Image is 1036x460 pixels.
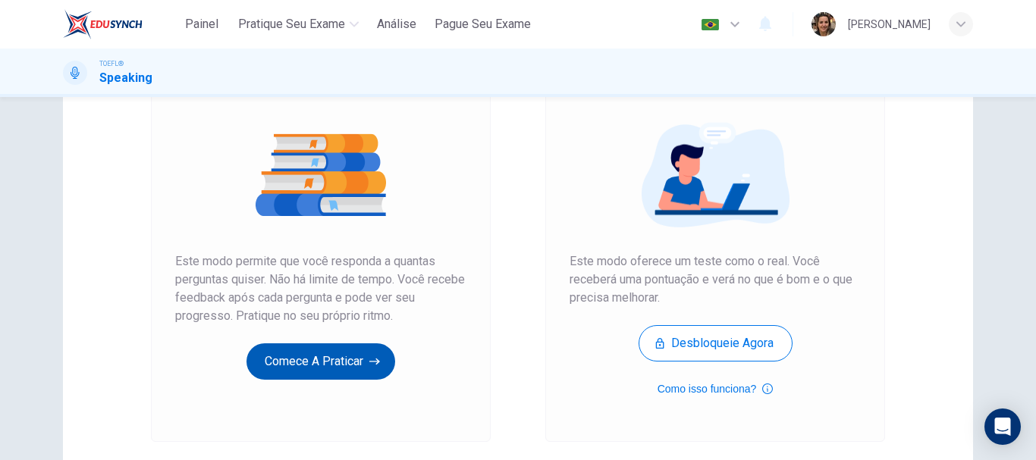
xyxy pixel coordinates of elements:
span: Pague Seu Exame [435,15,531,33]
button: Painel [177,11,226,38]
img: EduSynch logo [63,9,143,39]
span: Pratique seu exame [238,15,345,33]
span: TOEFL® [99,58,124,69]
a: EduSynch logo [63,9,177,39]
span: Painel [185,15,218,33]
button: Comece a praticar [246,343,395,380]
img: Profile picture [812,12,836,36]
button: Pratique seu exame [232,11,365,38]
span: Análise [377,15,416,33]
button: Análise [371,11,422,38]
div: [PERSON_NAME] [848,15,931,33]
span: Este modo oferece um teste como o real. Você receberá uma pontuação e verá no que é bom e o que p... [570,252,861,307]
h1: Speaking [99,69,152,87]
button: Como isso funciona? [658,380,774,398]
button: Pague Seu Exame [429,11,537,38]
img: pt [701,19,720,30]
span: Este modo permite que você responda a quantas perguntas quiser. Não há limite de tempo. Você rece... [175,252,466,325]
div: Open Intercom Messenger [984,408,1021,445]
button: Desbloqueie agora [639,325,793,361]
